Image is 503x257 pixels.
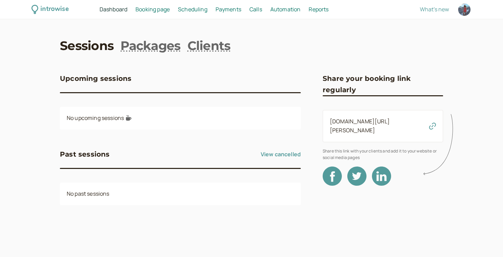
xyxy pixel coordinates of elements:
[261,149,301,160] a: View cancelled
[323,73,443,95] h3: Share your booking link regularly
[60,183,301,205] div: No past sessions
[60,73,131,84] h3: Upcoming sessions
[309,5,328,13] span: Reports
[178,5,207,14] a: Scheduling
[188,37,231,54] a: Clients
[323,148,443,161] span: Share this link with your clients and add it to your website or social media pages
[136,5,170,13] span: Booking page
[60,37,114,54] a: Sessions
[136,5,170,14] a: Booking page
[420,5,449,13] span: What's new
[249,5,262,13] span: Calls
[216,5,241,14] a: Payments
[457,2,472,17] a: Account
[270,5,301,14] a: Automation
[31,4,69,15] a: introwise
[420,6,449,12] button: What's new
[309,5,328,14] a: Reports
[100,5,127,13] span: Dashboard
[120,37,180,54] a: Packages
[178,5,207,13] span: Scheduling
[60,149,110,160] h3: Past sessions
[469,224,503,257] iframe: Chat Widget
[330,118,390,134] a: [DOMAIN_NAME][URL][PERSON_NAME]
[270,5,301,13] span: Automation
[40,4,68,15] div: introwise
[249,5,262,14] a: Calls
[216,5,241,13] span: Payments
[60,107,301,130] div: No upcoming sessions
[100,5,127,14] a: Dashboard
